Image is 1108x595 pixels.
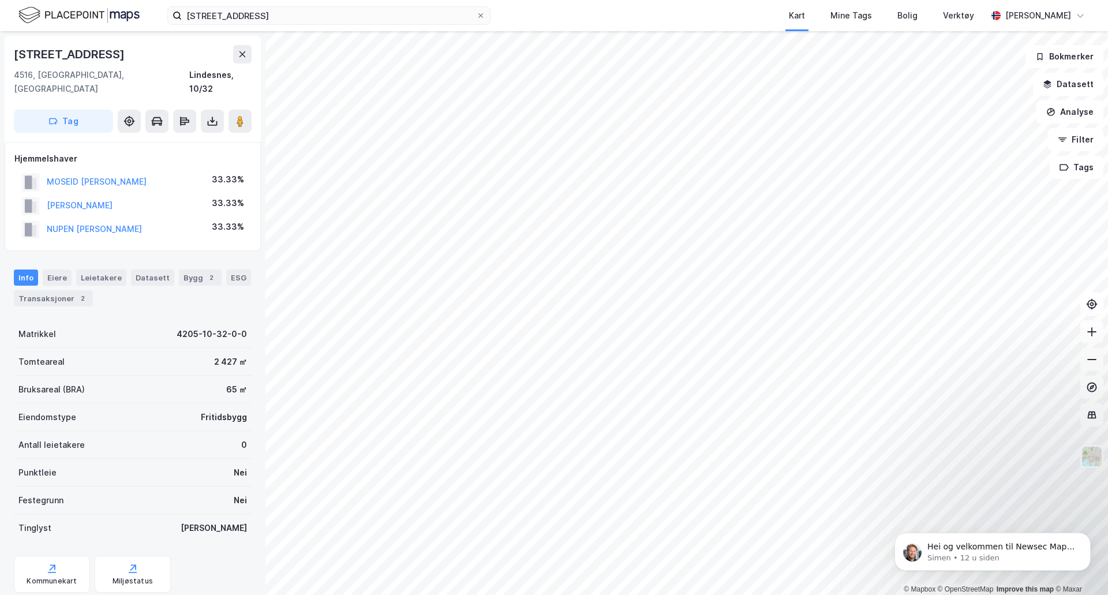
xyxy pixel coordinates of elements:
div: Bolig [897,9,918,23]
div: 2 427 ㎡ [214,355,247,369]
div: Bygg [179,270,222,286]
div: Punktleie [18,466,57,480]
div: Info [14,270,38,286]
div: [PERSON_NAME] [181,521,247,535]
div: 2 [205,272,217,283]
div: Antall leietakere [18,438,85,452]
div: 0 [241,438,247,452]
a: Improve this map [997,585,1054,593]
div: 4516, [GEOGRAPHIC_DATA], [GEOGRAPHIC_DATA] [14,68,189,96]
div: Tinglyst [18,521,51,535]
button: Tag [14,110,113,133]
div: Kart [789,9,805,23]
div: Tomteareal [18,355,65,369]
button: Datasett [1033,73,1103,96]
div: 33.33% [212,173,244,186]
button: Analyse [1036,100,1103,124]
button: Tags [1050,156,1103,179]
div: 4205-10-32-0-0 [177,327,247,341]
div: Nei [234,493,247,507]
div: Mine Tags [830,9,872,23]
div: [STREET_ADDRESS] [14,45,127,63]
div: Leietakere [76,270,126,286]
div: Festegrunn [18,493,63,507]
iframe: Intercom notifications melding [877,508,1108,589]
div: Lindesnes, 10/32 [189,68,252,96]
div: Fritidsbygg [201,410,247,424]
img: Z [1081,446,1103,467]
div: Datasett [131,270,174,286]
div: Eiere [43,270,72,286]
div: 2 [77,293,88,304]
div: Eiendomstype [18,410,76,424]
div: Hjemmelshaver [14,152,251,166]
a: OpenStreetMap [938,585,994,593]
div: Miljøstatus [113,577,153,586]
div: Bruksareal (BRA) [18,383,85,396]
div: 33.33% [212,196,244,210]
img: logo.f888ab2527a4732fd821a326f86c7f29.svg [18,5,140,25]
button: Bokmerker [1025,45,1103,68]
input: Søk på adresse, matrikkel, gårdeiere, leietakere eller personer [182,7,476,24]
div: Transaksjoner [14,290,93,306]
button: Filter [1048,128,1103,151]
div: 33.33% [212,220,244,234]
a: Mapbox [904,585,935,593]
div: [PERSON_NAME] [1005,9,1071,23]
div: Verktøy [943,9,974,23]
div: Kommunekart [27,577,77,586]
div: ESG [226,270,251,286]
div: 65 ㎡ [226,383,247,396]
div: Nei [234,466,247,480]
div: Matrikkel [18,327,56,341]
